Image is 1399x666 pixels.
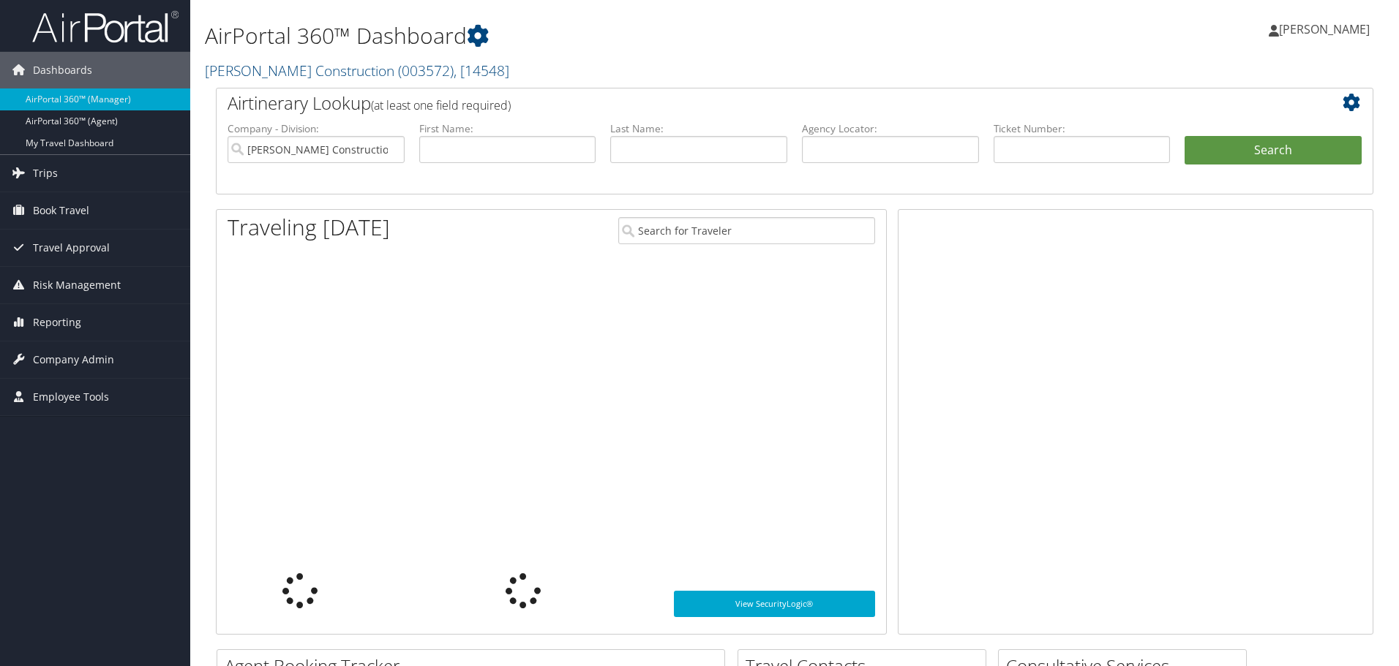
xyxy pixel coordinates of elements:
img: airportal-logo.png [32,10,179,44]
span: [PERSON_NAME] [1279,21,1370,37]
input: Search for Traveler [618,217,875,244]
span: (at least one field required) [371,97,511,113]
label: Ticket Number: [994,121,1171,136]
a: [PERSON_NAME] [1269,7,1384,51]
h1: AirPortal 360™ Dashboard [205,20,991,51]
label: Agency Locator: [802,121,979,136]
span: Employee Tools [33,379,109,415]
span: Trips [33,155,58,192]
a: View SecurityLogic® [674,591,875,617]
button: Search [1185,136,1362,165]
span: Travel Approval [33,230,110,266]
a: [PERSON_NAME] Construction [205,61,509,80]
span: Reporting [33,304,81,341]
span: Company Admin [33,341,114,378]
h1: Traveling [DATE] [228,212,390,243]
span: ( 003572 ) [398,61,454,80]
h2: Airtinerary Lookup [228,91,1265,116]
span: Risk Management [33,267,121,303]
label: Last Name: [610,121,787,136]
label: First Name: [419,121,596,136]
span: Dashboards [33,52,92,88]
span: , [ 14548 ] [454,61,509,80]
label: Company - Division: [228,121,405,136]
span: Book Travel [33,192,89,229]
